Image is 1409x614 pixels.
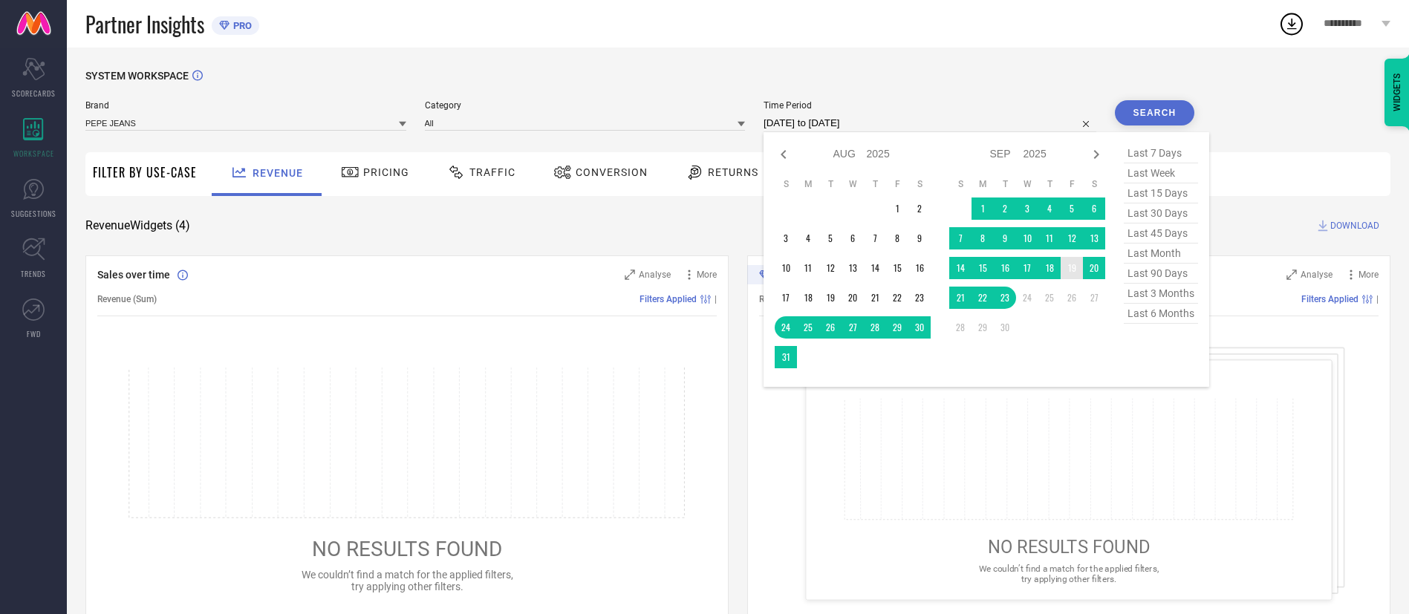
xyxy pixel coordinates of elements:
[775,227,797,249] td: Sun Aug 03 2025
[886,316,908,339] td: Fri Aug 29 2025
[819,178,842,190] th: Tuesday
[908,287,931,309] td: Sat Aug 23 2025
[797,257,819,279] td: Mon Aug 11 2025
[886,197,908,220] td: Fri Aug 01 2025
[994,197,1016,220] td: Tue Sep 02 2025
[979,564,1159,584] span: We couldn’t find a match for the applied filters, try applying other filters.
[819,257,842,279] td: Tue Aug 12 2025
[949,178,972,190] th: Sunday
[886,227,908,249] td: Fri Aug 08 2025
[908,316,931,339] td: Sat Aug 30 2025
[1016,178,1038,190] th: Wednesday
[1083,197,1105,220] td: Sat Sep 06 2025
[972,257,994,279] td: Mon Sep 15 2025
[972,287,994,309] td: Mon Sep 22 2025
[886,287,908,309] td: Fri Aug 22 2025
[994,178,1016,190] th: Tuesday
[1016,257,1038,279] td: Wed Sep 17 2025
[864,178,886,190] th: Thursday
[886,178,908,190] th: Friday
[1083,227,1105,249] td: Sat Sep 13 2025
[21,268,46,279] span: TRENDS
[864,316,886,339] td: Thu Aug 28 2025
[1038,287,1061,309] td: Thu Sep 25 2025
[775,257,797,279] td: Sun Aug 10 2025
[1330,218,1379,233] span: DOWNLOAD
[1124,264,1198,284] span: last 90 days
[640,294,697,304] span: Filters Applied
[1061,178,1083,190] th: Friday
[994,316,1016,339] td: Tue Sep 30 2025
[1061,197,1083,220] td: Fri Sep 05 2025
[253,167,303,179] span: Revenue
[764,114,1096,132] input: Select time period
[1124,163,1198,183] span: last week
[97,269,170,281] span: Sales over time
[842,178,864,190] th: Wednesday
[908,257,931,279] td: Sat Aug 16 2025
[85,9,204,39] span: Partner Insights
[1376,294,1379,304] span: |
[994,257,1016,279] td: Tue Sep 16 2025
[949,316,972,339] td: Sun Sep 28 2025
[230,20,252,31] span: PRO
[864,227,886,249] td: Thu Aug 07 2025
[97,294,157,304] span: Revenue (Sum)
[775,178,797,190] th: Sunday
[13,148,54,159] span: WORKSPACE
[864,257,886,279] td: Thu Aug 14 2025
[972,197,994,220] td: Mon Sep 01 2025
[85,218,190,233] span: Revenue Widgets ( 4 )
[302,569,513,592] span: We couldn’t find a match for the applied filters, try applying other filters.
[819,287,842,309] td: Tue Aug 19 2025
[842,257,864,279] td: Wed Aug 13 2025
[842,227,864,249] td: Wed Aug 06 2025
[469,166,515,178] span: Traffic
[363,166,409,178] span: Pricing
[819,227,842,249] td: Tue Aug 05 2025
[576,166,648,178] span: Conversion
[1061,287,1083,309] td: Fri Sep 26 2025
[1038,257,1061,279] td: Thu Sep 18 2025
[994,287,1016,309] td: Tue Sep 23 2025
[747,265,802,287] div: Premium
[11,208,56,219] span: SUGGESTIONS
[715,294,717,304] span: |
[864,287,886,309] td: Thu Aug 21 2025
[775,287,797,309] td: Sun Aug 17 2025
[949,227,972,249] td: Sun Sep 07 2025
[988,536,1150,557] span: NO RESULTS FOUND
[1124,304,1198,324] span: last 6 months
[908,197,931,220] td: Sat Aug 02 2025
[639,270,671,280] span: Analyse
[972,178,994,190] th: Monday
[1278,10,1305,37] div: Open download list
[1038,227,1061,249] td: Thu Sep 11 2025
[312,537,502,561] span: NO RESULTS FOUND
[625,270,635,280] svg: Zoom
[1124,284,1198,304] span: last 3 months
[1016,287,1038,309] td: Wed Sep 24 2025
[908,178,931,190] th: Saturday
[759,294,832,304] span: Revenue (% share)
[797,227,819,249] td: Mon Aug 04 2025
[972,227,994,249] td: Mon Sep 08 2025
[972,316,994,339] td: Mon Sep 29 2025
[1061,257,1083,279] td: Fri Sep 19 2025
[708,166,758,178] span: Returns
[1083,257,1105,279] td: Sat Sep 20 2025
[775,146,793,163] div: Previous month
[1124,203,1198,223] span: last 30 days
[949,257,972,279] td: Sun Sep 14 2025
[908,227,931,249] td: Sat Aug 09 2025
[85,70,189,82] span: SYSTEM WORKSPACE
[85,100,406,111] span: Brand
[1061,227,1083,249] td: Fri Sep 12 2025
[1038,178,1061,190] th: Thursday
[1358,270,1379,280] span: More
[1124,143,1198,163] span: last 7 days
[797,287,819,309] td: Mon Aug 18 2025
[1016,227,1038,249] td: Wed Sep 10 2025
[1083,287,1105,309] td: Sat Sep 27 2025
[1124,244,1198,264] span: last month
